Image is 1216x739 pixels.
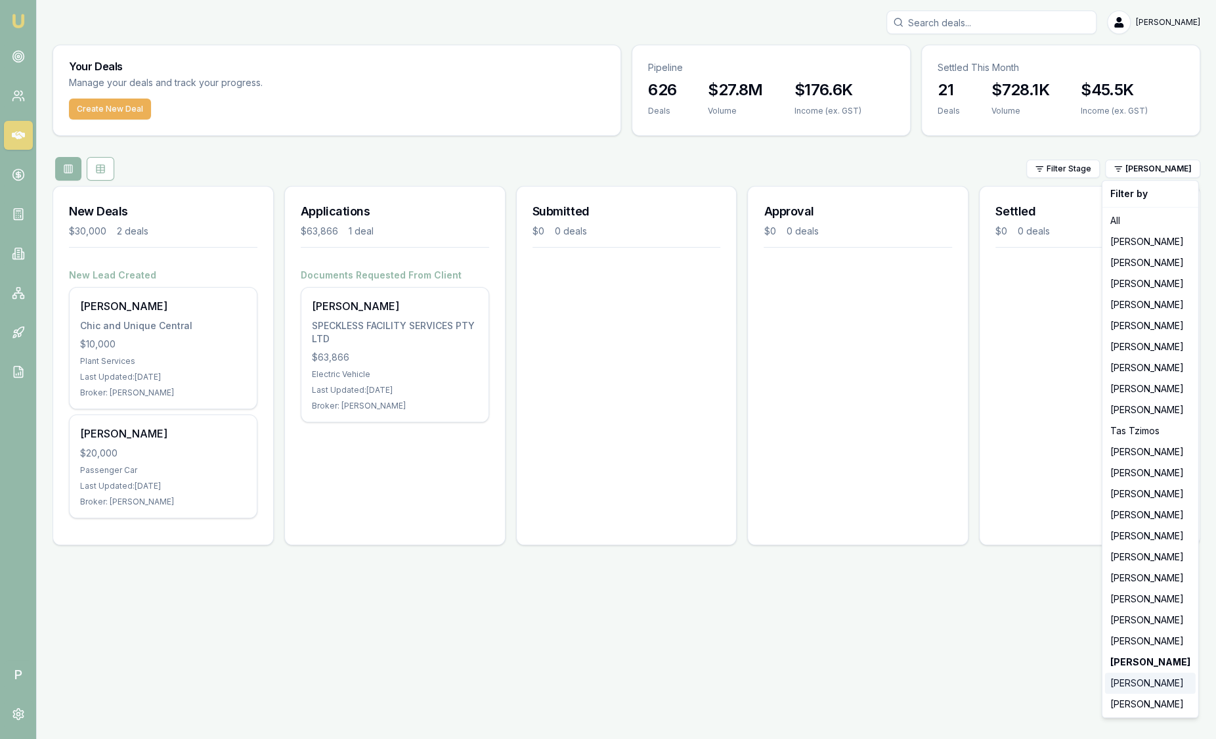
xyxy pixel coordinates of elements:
div: [PERSON_NAME] [1105,526,1196,547]
div: [PERSON_NAME] [1105,504,1196,526]
div: [PERSON_NAME] [1105,357,1196,378]
div: [PERSON_NAME] [1105,462,1196,483]
div: [PERSON_NAME] [1105,673,1196,694]
div: [PERSON_NAME] [1105,441,1196,462]
div: [PERSON_NAME] [1105,694,1196,715]
div: All [1105,210,1196,231]
div: [PERSON_NAME] [1105,273,1196,294]
div: [PERSON_NAME] [1105,294,1196,315]
div: Tas Tzimos [1105,420,1196,441]
div: [PERSON_NAME] [1105,252,1196,273]
div: [PERSON_NAME] [1105,631,1196,652]
div: [PERSON_NAME] [1105,378,1196,399]
div: [PERSON_NAME] [1105,336,1196,357]
div: [PERSON_NAME] [1105,315,1196,336]
div: [PERSON_NAME] [1105,231,1196,252]
div: [PERSON_NAME] [1105,568,1196,589]
div: [PERSON_NAME] [1105,610,1196,631]
div: Filter by [1105,183,1196,204]
div: [PERSON_NAME] [1105,483,1196,504]
div: [PERSON_NAME] [1105,547,1196,568]
div: [PERSON_NAME] [1105,589,1196,610]
div: [PERSON_NAME] [1105,399,1196,420]
strong: [PERSON_NAME] [1110,656,1190,669]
